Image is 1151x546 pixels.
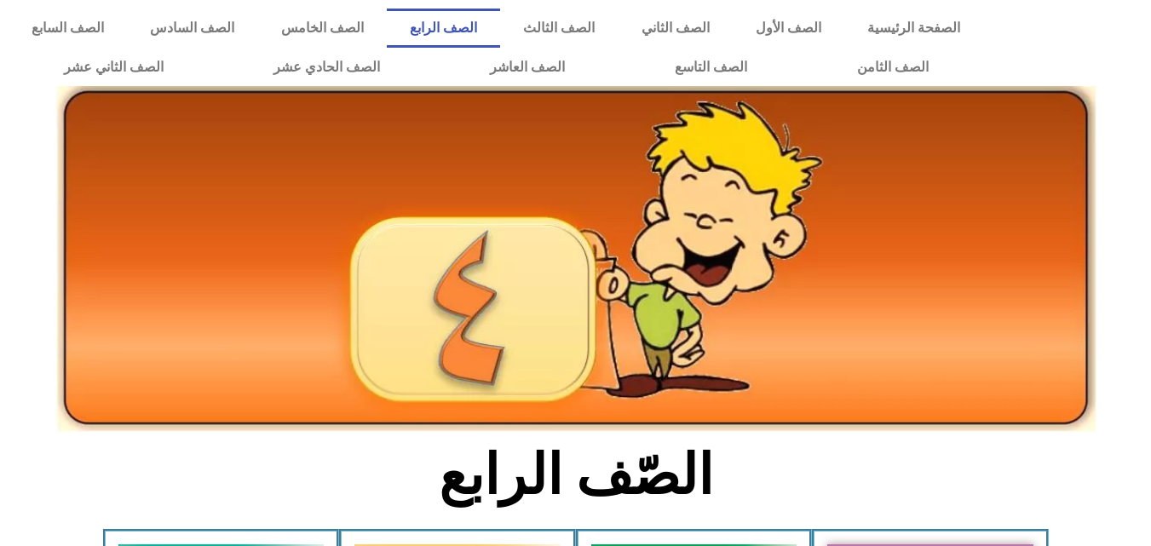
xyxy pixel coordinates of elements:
a: الصف الرابع [387,9,500,48]
a: الصفحة الرئيسية [844,9,983,48]
a: الصف الخامس [258,9,387,48]
a: الصف السادس [127,9,257,48]
a: الصف التاسع [619,48,802,87]
a: الصف الثاني [619,9,733,48]
h2: الصّف الرابع [294,442,857,509]
a: الصف الأول [733,9,844,48]
a: الصف العاشر [435,48,619,87]
a: الصف الثالث [500,9,618,48]
a: الصف الثاني عشر [9,48,218,87]
a: الصف الثامن [802,48,983,87]
a: الصف الحادي عشر [218,48,435,87]
a: الصف السابع [9,9,127,48]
